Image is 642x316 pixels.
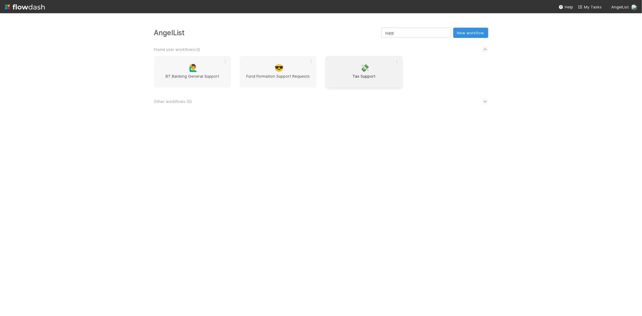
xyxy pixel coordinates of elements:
[578,5,602,9] span: My Tasks
[381,28,451,38] input: Search...
[154,99,192,104] span: Other workflows ( 0 )
[611,5,629,9] span: AngelList
[242,73,314,85] span: Fund Formation Support Requests
[578,4,602,10] a: My Tasks
[328,73,400,85] span: Tax Support
[559,4,573,10] div: Help
[360,64,369,72] span: 💸
[326,56,402,88] a: 💸Tax Support
[274,64,284,72] span: 😎
[240,56,317,88] a: 😎Fund Formation Support Requests
[154,29,381,37] h3: AngelList
[631,4,637,10] img: avatar_66854b90-094e-431f-b713-6ac88429a2b8.png
[453,28,488,38] button: New workflow
[5,2,45,12] img: logo-inverted-e16ddd16eac7371096b0.svg
[154,56,231,88] a: 🙋‍♂️BT Banking General Support
[157,73,228,85] span: BT Banking General Support
[154,47,200,52] span: Found user workflows ( 3 )
[189,64,198,72] span: 🙋‍♂️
